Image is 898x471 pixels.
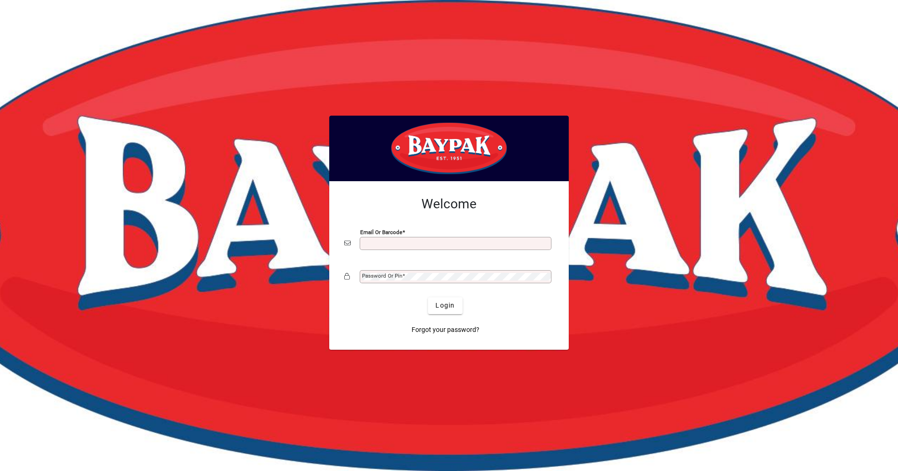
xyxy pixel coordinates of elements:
[428,297,462,314] button: Login
[408,322,483,339] a: Forgot your password?
[360,228,402,235] mat-label: Email or Barcode
[362,272,402,279] mat-label: Password or Pin
[344,196,554,212] h2: Welcome
[435,301,455,310] span: Login
[412,325,479,335] span: Forgot your password?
